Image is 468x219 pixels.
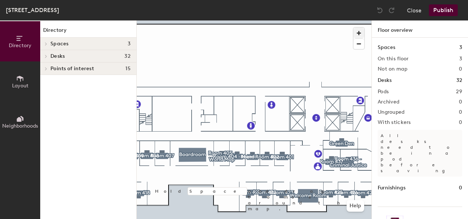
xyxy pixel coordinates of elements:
[12,83,29,89] span: Layout
[50,66,94,72] span: Points of interest
[6,5,59,15] div: [STREET_ADDRESS]
[407,4,422,16] button: Close
[429,4,458,16] button: Publish
[378,120,411,125] h2: With stickers
[378,89,389,95] h2: Pods
[388,7,395,14] img: Redo
[378,56,409,62] h2: On this floor
[128,41,131,47] span: 3
[378,99,399,105] h2: Archived
[459,184,462,192] h1: 0
[125,66,131,72] span: 15
[459,109,462,115] h2: 0
[50,53,65,59] span: Desks
[378,66,407,72] h2: Not on map
[378,44,395,52] h1: Spaces
[378,184,405,192] h1: Furnishings
[456,89,462,95] h2: 29
[9,42,31,49] span: Directory
[378,130,462,177] p: All desks need to be in a pod before saving
[376,7,384,14] img: Undo
[459,56,462,62] h2: 3
[40,26,136,38] h1: Directory
[459,99,462,105] h2: 0
[50,41,69,47] span: Spaces
[456,76,462,84] h1: 32
[347,200,364,212] button: Help
[2,123,38,129] span: Neighborhoods
[459,120,462,125] h2: 0
[378,76,392,84] h1: Desks
[459,44,462,52] h1: 3
[124,53,131,59] span: 32
[378,109,405,115] h2: Ungrouped
[459,66,462,72] h2: 0
[372,20,468,38] h1: Floor overview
